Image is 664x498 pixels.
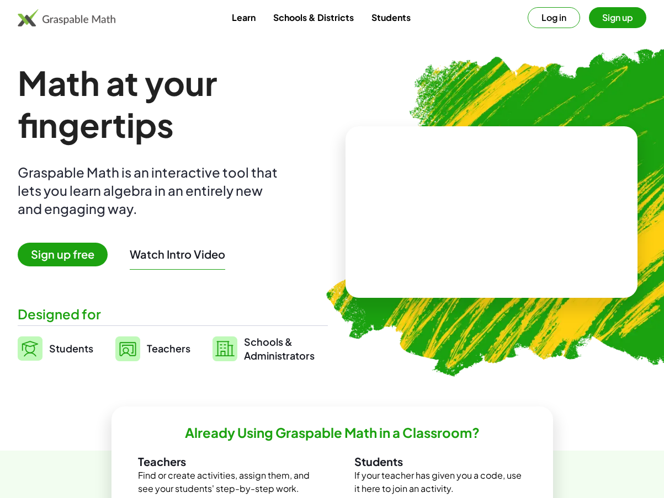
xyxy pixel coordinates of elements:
[18,305,328,323] div: Designed for
[115,336,140,361] img: svg%3e
[138,469,310,495] p: Find or create activities, assign them, and see your students' step-by-step work.
[354,469,527,495] p: If your teacher has given you a code, use it here to join an activity.
[223,7,264,28] a: Learn
[138,454,310,469] h3: Teachers
[213,336,237,361] img: svg%3e
[528,7,580,28] button: Log in
[213,335,315,362] a: Schools &Administrators
[264,7,363,28] a: Schools & Districts
[49,342,93,355] span: Students
[147,342,190,355] span: Teachers
[408,171,574,254] video: What is this? This is dynamic math notation. Dynamic math notation plays a central role in how Gr...
[115,335,190,362] a: Teachers
[354,454,527,469] h3: Students
[185,424,480,441] h2: Already Using Graspable Math in a Classroom?
[18,336,43,361] img: svg%3e
[18,62,328,146] h1: Math at your fingertips
[130,247,225,261] button: Watch Intro Video
[18,335,93,362] a: Students
[363,7,419,28] a: Students
[589,7,646,28] button: Sign up
[18,163,283,218] div: Graspable Math is an interactive tool that lets you learn algebra in an entirely new and engaging...
[18,243,108,266] span: Sign up free
[244,335,315,362] span: Schools & Administrators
